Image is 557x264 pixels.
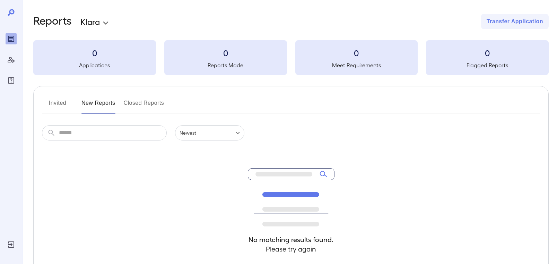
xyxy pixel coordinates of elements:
[81,97,115,114] button: New Reports
[426,61,549,69] h5: Flagged Reports
[33,40,549,75] summary: 0Applications0Reports Made0Meet Requirements0Flagged Reports
[124,97,164,114] button: Closed Reports
[164,47,287,58] h3: 0
[33,47,156,58] h3: 0
[295,61,418,69] h5: Meet Requirements
[295,47,418,58] h3: 0
[248,244,334,254] h4: Please try again
[33,14,72,29] h2: Reports
[80,16,100,27] p: Klara
[42,97,73,114] button: Invited
[164,61,287,69] h5: Reports Made
[6,239,17,250] div: Log Out
[426,47,549,58] h3: 0
[248,235,334,244] h4: No matching results found.
[33,61,156,69] h5: Applications
[6,75,17,86] div: FAQ
[6,54,17,65] div: Manage Users
[175,125,244,140] div: Newest
[6,33,17,44] div: Reports
[481,14,549,29] button: Transfer Application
